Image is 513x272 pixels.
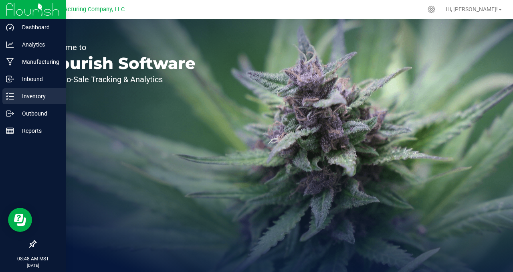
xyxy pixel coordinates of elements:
[14,74,62,84] p: Inbound
[6,23,14,31] inline-svg: Dashboard
[4,255,62,262] p: 08:48 AM MST
[14,57,62,67] p: Manufacturing
[6,41,14,49] inline-svg: Analytics
[43,75,196,83] p: Seed-to-Sale Tracking & Analytics
[4,262,62,268] p: [DATE]
[14,91,62,101] p: Inventory
[14,126,62,136] p: Reports
[6,110,14,118] inline-svg: Outbound
[6,92,14,100] inline-svg: Inventory
[14,22,62,32] p: Dashboard
[14,40,62,49] p: Analytics
[43,55,196,71] p: Flourish Software
[8,208,32,232] iframe: Resource center
[6,75,14,83] inline-svg: Inbound
[446,6,498,12] span: Hi, [PERSON_NAME]!
[6,127,14,135] inline-svg: Reports
[6,58,14,66] inline-svg: Manufacturing
[426,6,436,13] div: Manage settings
[43,43,196,51] p: Welcome to
[39,6,125,13] span: BB Manufacturing Company, LLC
[14,109,62,118] p: Outbound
